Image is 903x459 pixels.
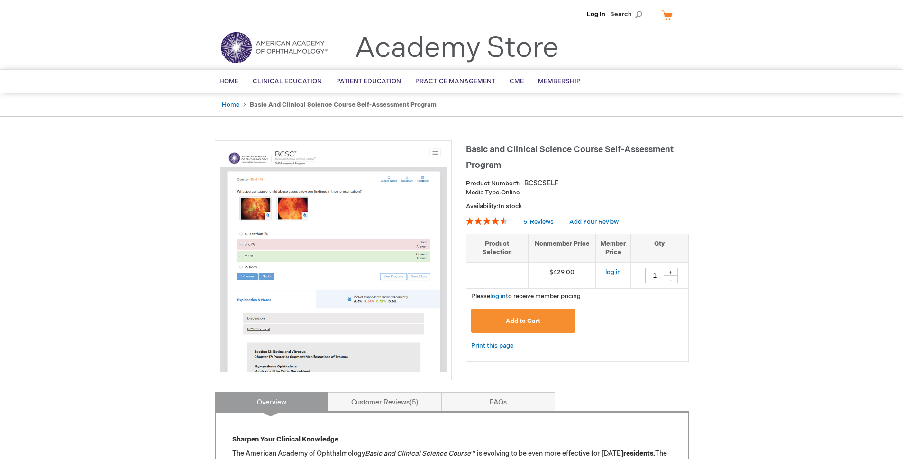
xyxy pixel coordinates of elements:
[506,317,540,325] span: Add to Cart
[410,398,419,406] span: 5
[466,217,508,225] div: 92%
[415,77,495,85] span: Practice Management
[524,179,559,188] div: BCSCSELF
[441,392,555,411] a: FAQs
[471,293,581,300] span: Please to receive member pricing
[538,77,581,85] span: Membership
[490,293,506,300] a: log in
[336,77,401,85] span: Patient Education
[328,392,442,411] a: Customer Reviews5
[219,77,238,85] span: Home
[220,146,447,372] img: Basic and Clinical Science Course Self-Assessment Program
[466,202,689,211] p: Availability:
[523,218,555,226] a: 5 Reviews
[466,145,674,170] span: Basic and Clinical Science Course Self-Assessment Program
[623,450,655,458] strong: residents.
[605,268,621,276] a: log in
[510,77,524,85] span: CME
[569,218,619,226] a: Add Your Review
[528,262,596,288] td: $429.00
[499,202,522,210] span: In stock
[232,435,338,443] strong: Sharpen Your Clinical Knowledge
[596,234,631,262] th: Member Price
[215,392,328,411] a: Overview
[466,180,520,187] strong: Product Number
[631,234,688,262] th: Qty
[250,101,437,109] strong: Basic and Clinical Science Course Self-Assessment Program
[365,450,471,458] em: Basic and Clinical Science Course
[610,5,646,24] span: Search
[222,101,239,109] a: Home
[471,340,513,352] a: Print this page
[466,189,501,196] strong: Media Type:
[530,218,554,226] span: Reviews
[587,10,605,18] a: Log In
[471,309,575,333] button: Add to Cart
[523,218,527,226] span: 5
[253,77,322,85] span: Clinical Education
[528,234,596,262] th: Nonmember Price
[645,268,664,283] input: Qty
[664,268,678,276] div: +
[355,31,559,65] a: Academy Store
[466,234,529,262] th: Product Selection
[664,275,678,283] div: -
[466,188,689,197] p: Online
